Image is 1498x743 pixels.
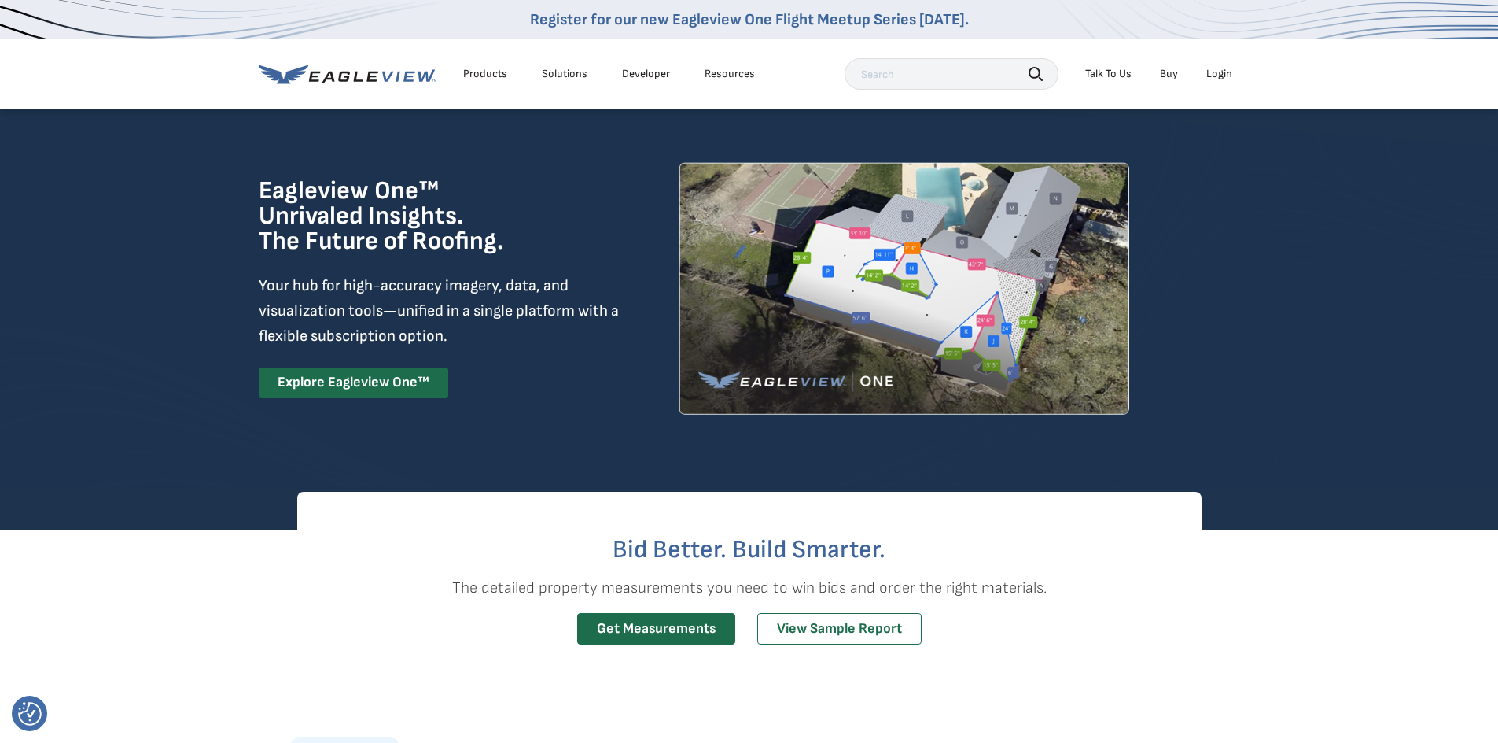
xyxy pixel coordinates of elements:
[259,368,448,398] a: Explore Eagleview One™
[18,702,42,726] button: Consent Preferences
[577,613,735,645] a: Get Measurements
[757,613,922,645] a: View Sample Report
[297,538,1202,563] h2: Bid Better. Build Smarter.
[542,67,587,81] div: Solutions
[530,10,969,29] a: Register for our new Eagleview One Flight Meetup Series [DATE].
[297,575,1202,601] p: The detailed property measurements you need to win bids and order the right materials.
[622,67,670,81] a: Developer
[1160,67,1178,81] a: Buy
[1085,67,1132,81] div: Talk To Us
[1206,67,1232,81] div: Login
[259,273,622,349] p: Your hub for high-accuracy imagery, data, and visualization tools—unified in a single platform wi...
[705,67,755,81] div: Resources
[845,58,1058,90] input: Search
[259,179,583,254] h1: Eagleview One™ Unrivaled Insights. The Future of Roofing.
[463,67,507,81] div: Products
[18,702,42,726] img: Revisit consent button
